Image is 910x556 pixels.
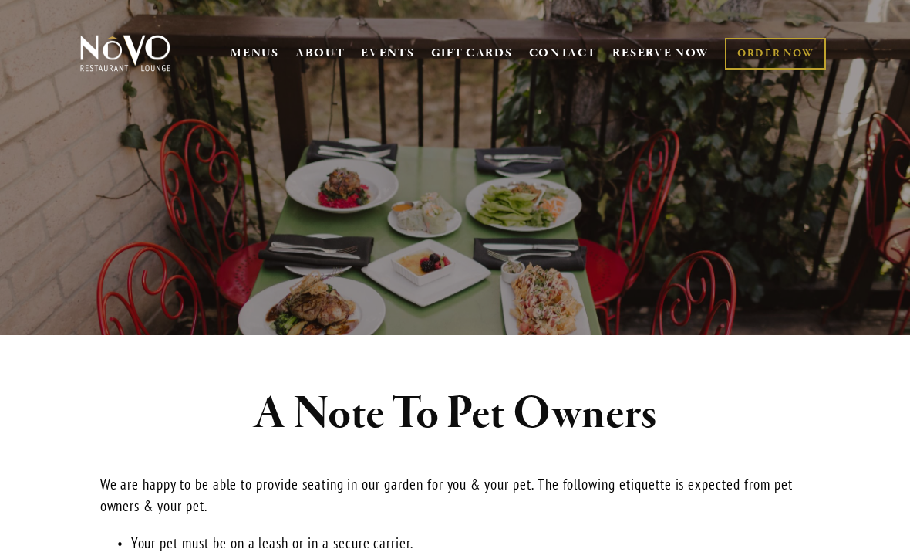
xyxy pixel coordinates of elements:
[295,46,345,61] a: ABOUT
[529,39,597,68] a: CONTACT
[100,473,811,517] p: We are happy to be able to provide seating in our garden for you & your pet. The following etique...
[361,46,414,61] a: EVENTS
[77,34,174,73] img: Novo Restaurant &amp; Lounge
[131,532,811,554] p: Your pet must be on a leash or in a secure carrier.
[431,39,513,68] a: GIFT CARDS
[231,46,279,61] a: MENUS
[100,389,811,439] h1: A Note To Pet Owners
[725,38,826,69] a: ORDER NOW
[612,39,709,68] a: RESERVE NOW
